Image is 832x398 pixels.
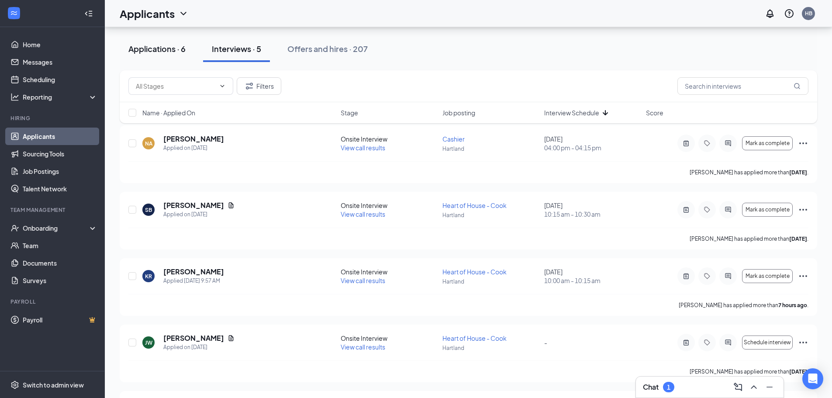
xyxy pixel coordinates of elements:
[681,273,691,280] svg: ActiveNote
[237,77,281,95] button: Filter Filters
[742,336,793,350] button: Schedule interview
[778,302,807,308] b: 7 hours ago
[723,273,733,280] svg: ActiveChat
[23,128,97,145] a: Applicants
[681,206,691,213] svg: ActiveNote
[544,201,641,218] div: [DATE]
[212,43,261,54] div: Interviews · 5
[667,384,670,391] div: 1
[23,180,97,197] a: Talent Network
[679,301,808,309] p: [PERSON_NAME] has applied more than .
[747,380,761,394] button: ChevronUp
[798,337,808,348] svg: Ellipses
[442,201,507,209] span: Heart of House - Cook
[442,344,539,352] p: Hartland
[23,254,97,272] a: Documents
[23,311,97,329] a: PayrollCrown
[442,145,539,152] p: Hartland
[10,298,96,305] div: Payroll
[600,107,611,118] svg: ArrowDown
[798,138,808,149] svg: Ellipses
[163,333,224,343] h5: [PERSON_NAME]
[784,8,794,19] svg: QuestionInfo
[744,339,791,346] span: Schedule interview
[244,81,255,91] svg: Filter
[731,380,745,394] button: ComposeMessage
[163,210,235,219] div: Applied on [DATE]
[702,273,712,280] svg: Tag
[442,211,539,219] p: Hartland
[10,9,18,17] svg: WorkstreamLogo
[23,163,97,180] a: Job Postings
[798,204,808,215] svg: Ellipses
[749,382,759,392] svg: ChevronUp
[128,43,186,54] div: Applications · 6
[544,276,641,285] span: 10:00 am - 10:15 am
[723,206,733,213] svg: ActiveChat
[228,335,235,342] svg: Document
[10,114,96,122] div: Hiring
[442,334,507,342] span: Heart of House - Cook
[120,6,175,21] h1: Applicants
[690,169,808,176] p: [PERSON_NAME] has applied more than .
[23,71,97,88] a: Scheduling
[646,108,663,117] span: Score
[163,267,224,277] h5: [PERSON_NAME]
[341,201,437,210] div: Onsite Interview
[544,210,641,218] span: 10:15 am - 10:30 am
[643,382,659,392] h3: Chat
[23,272,97,289] a: Surveys
[163,343,235,352] div: Applied on [DATE]
[746,273,790,279] span: Mark as complete
[341,135,437,143] div: Onsite Interview
[742,136,793,150] button: Mark as complete
[442,108,475,117] span: Job posting
[702,140,712,147] svg: Tag
[23,224,90,232] div: Onboarding
[544,135,641,152] div: [DATE]
[442,268,507,276] span: Heart of House - Cook
[145,273,152,280] div: KR
[287,43,368,54] div: Offers and hires · 207
[798,271,808,281] svg: Ellipses
[789,235,807,242] b: [DATE]
[733,382,743,392] svg: ComposeMessage
[723,140,733,147] svg: ActiveChat
[742,269,793,283] button: Mark as complete
[23,93,98,101] div: Reporting
[763,380,777,394] button: Minimize
[163,277,224,285] div: Applied [DATE] 9:57 AM
[23,36,97,53] a: Home
[341,267,437,276] div: Onsite Interview
[84,9,93,18] svg: Collapse
[341,108,358,117] span: Stage
[10,224,19,232] svg: UserCheck
[544,339,547,346] span: -
[805,10,812,17] div: HB
[690,235,808,242] p: [PERSON_NAME] has applied more than .
[544,108,599,117] span: Interview Schedule
[544,143,641,152] span: 04:00 pm - 04:15 pm
[789,368,807,375] b: [DATE]
[145,206,152,214] div: SB
[341,277,385,284] span: View call results
[228,202,235,209] svg: Document
[764,382,775,392] svg: Minimize
[794,83,801,90] svg: MagnifyingGlass
[145,140,152,147] div: NA
[142,108,195,117] span: Name · Applied On
[690,368,808,375] p: [PERSON_NAME] has applied more than .
[746,207,790,213] span: Mark as complete
[163,201,224,210] h5: [PERSON_NAME]
[10,206,96,214] div: Team Management
[742,203,793,217] button: Mark as complete
[723,339,733,346] svg: ActiveChat
[702,206,712,213] svg: Tag
[163,134,224,144] h5: [PERSON_NAME]
[765,8,775,19] svg: Notifications
[23,381,84,389] div: Switch to admin view
[544,267,641,285] div: [DATE]
[178,8,189,19] svg: ChevronDown
[136,81,215,91] input: All Stages
[442,135,465,143] span: Cashier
